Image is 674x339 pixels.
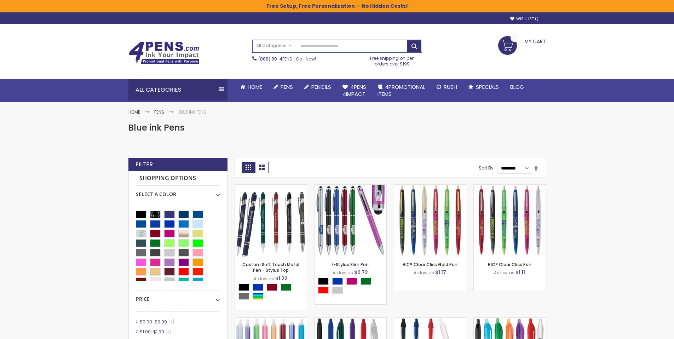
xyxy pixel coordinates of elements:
div: Blue [253,284,263,291]
a: Wishlist [510,16,538,22]
span: Specials [476,83,499,91]
img: BIC® Clear Clics Gold Pen [394,185,466,257]
strong: Blue ink Pens [178,109,206,115]
h1: Blue ink Pens [128,122,546,133]
span: $1.17 [435,269,446,276]
span: 41 [168,319,174,324]
a: Blog [505,79,530,95]
div: Price [136,291,220,303]
div: Select A Color [136,186,220,198]
div: Silver [332,287,343,294]
a: Pencils [299,79,337,95]
span: 4Pens 4impact [342,83,366,98]
span: As low as [494,270,514,276]
a: BIC® Intensity Clic Gel Pen [474,317,546,323]
a: Custom Soft Touch Metal Pen - Stylus Top [242,262,299,273]
a: (888) 88-4PENS [258,56,292,62]
span: Blog [510,83,524,91]
a: Home [128,109,140,115]
span: Pens [281,83,293,91]
a: Rush [431,79,463,95]
img: BIC® Clear Clics Pen [474,185,546,257]
span: As low as [333,270,353,276]
div: Grey [238,293,249,300]
div: All Categories [128,79,227,100]
span: $1.11 [515,269,525,276]
img: I-Stylus Slim Pen [315,185,386,257]
span: - Call Now! [258,56,316,62]
a: BIC® Clear Clics Gold Pen [394,184,466,190]
div: Blue [332,278,343,285]
span: 4PROMOTIONAL ITEMS [378,83,425,98]
a: BIC® Tri Stic Clear Pen [235,317,307,323]
a: BIC® Clear Clics Pen [474,184,546,190]
span: 51 [165,329,171,334]
span: $1.00 [140,329,151,335]
span: Rush [444,83,457,91]
div: Green [361,278,371,285]
a: BIC® Clear Clics Gold Pen [403,262,457,268]
span: As low as [254,276,274,282]
span: As low as [414,270,434,276]
div: Black [238,284,249,291]
div: Red [318,287,329,294]
div: Assorted [253,293,263,300]
span: All Categories [256,43,292,48]
a: 4PROMOTIONALITEMS [372,79,431,102]
a: BIC® Clear Clics Pen [488,262,531,268]
a: I-Stylus Slim Pen [332,262,369,268]
div: Black [318,278,329,285]
a: Pens [154,109,164,115]
a: $1.00-$1.9951 [138,329,173,335]
a: WideBody® Clear Grip Pen [315,317,386,323]
a: Specials [463,79,505,95]
span: Home [248,83,262,91]
span: Pencils [311,83,331,91]
img: 4Pens Custom Pens and Promotional Products [128,41,199,64]
div: Free shipping on pen orders over $199 [363,53,422,67]
a: $0.00-$0.9941 [138,319,176,325]
a: Pens [268,79,299,95]
span: $1.22 [275,275,288,282]
label: Sort By [479,165,494,171]
span: $0.00 [140,319,152,325]
div: Green [281,284,292,291]
strong: Shopping Options [136,171,220,186]
div: Select A Color [238,284,307,301]
span: $0.99 [155,319,167,325]
strong: Filter [136,161,153,168]
span: $0.72 [354,269,368,276]
a: Custom Soft Touch Metal Pen - Stylus Top [235,184,307,190]
a: Home [235,79,268,95]
a: Classic Collection Widebody® Value Pen [394,317,466,323]
div: Fushia [346,278,357,285]
span: $1.99 [153,329,164,335]
a: I-Stylus Slim Pen [315,184,386,190]
a: All Categories [253,40,295,52]
strong: Grid [242,162,255,173]
a: 4Pens4impact [337,79,372,102]
div: Burgundy [267,284,277,291]
img: Custom Soft Touch Metal Pen - Stylus Top [235,185,307,257]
